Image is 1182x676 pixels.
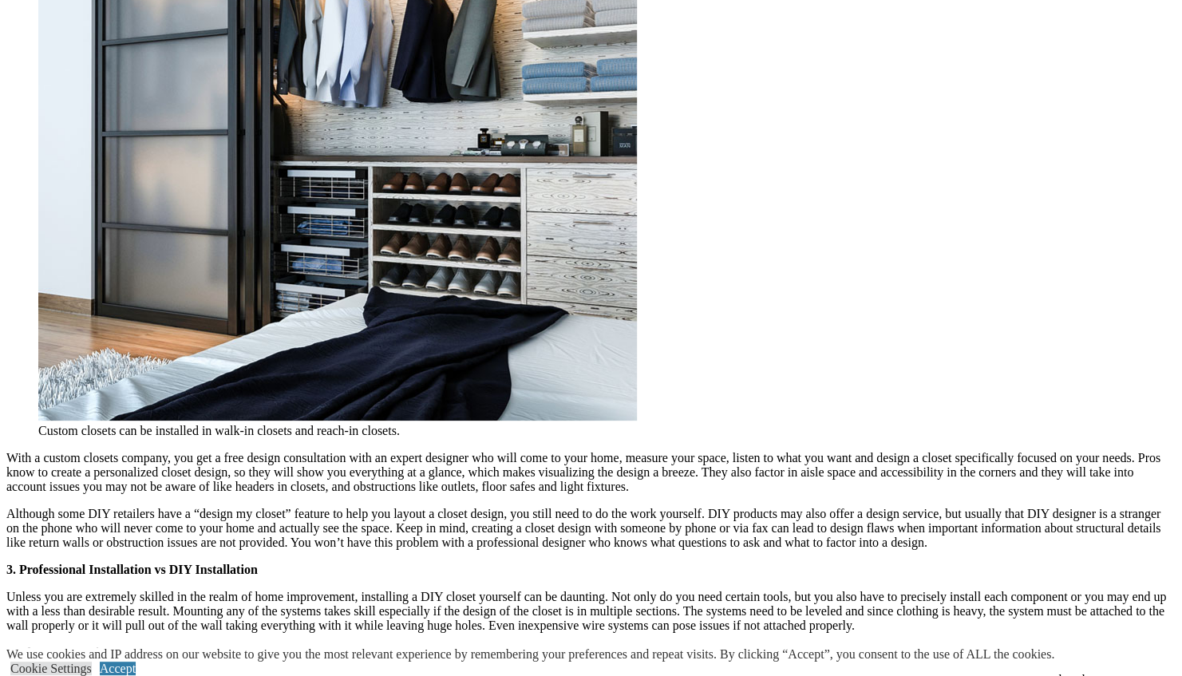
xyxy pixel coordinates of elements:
[6,647,1054,662] div: We use cookies and IP address on our website to give you the most relevant experience by remember...
[100,662,136,675] a: Accept
[10,662,92,675] a: Cookie Settings
[6,563,258,576] strong: 3. Professional Installation vs DIY Installation
[6,590,1176,633] p: Unless you are extremely skilled in the realm of home improvement, installing a DIY closet yourse...
[6,646,112,659] strong: 4. The Bottom Line
[38,424,637,438] figcaption: Custom closets can be installed in walk-in closets and reach-in closets.
[6,507,1176,550] p: Although some DIY retailers have a “design my closet” feature to help you layout a closet design,...
[6,451,1176,494] p: With a custom closets company, you get a free design consultation with an expert designer who wil...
